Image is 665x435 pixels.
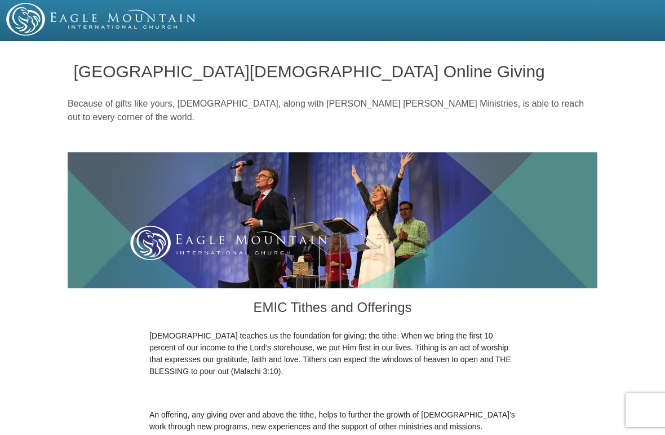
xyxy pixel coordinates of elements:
[149,330,516,377] p: [DEMOGRAPHIC_DATA] teaches us the foundation for giving: the tithe. When we bring the first 10 pe...
[74,62,592,81] h1: [GEOGRAPHIC_DATA][DEMOGRAPHIC_DATA] Online Giving
[149,288,516,330] h3: EMIC Tithes and Offerings
[149,409,516,433] p: An offering, any giving over and above the tithe, helps to further the growth of [DEMOGRAPHIC_DAT...
[68,97,597,124] p: Because of gifts like yours, [DEMOGRAPHIC_DATA], along with [PERSON_NAME] [PERSON_NAME] Ministrie...
[6,3,197,36] img: EMIC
